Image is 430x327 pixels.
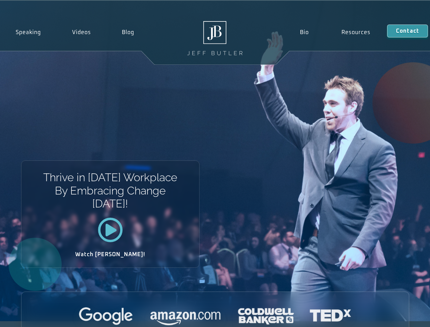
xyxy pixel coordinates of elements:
a: Blog [106,25,150,40]
h1: Thrive in [DATE] Workplace By Embracing Change [DATE]! [43,171,178,210]
span: Contact [396,28,419,34]
a: Resources [325,25,387,40]
a: Videos [57,25,107,40]
a: Bio [283,25,325,40]
h2: Watch [PERSON_NAME]! [45,252,175,257]
nav: Menu [283,25,387,40]
a: Contact [387,25,428,37]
